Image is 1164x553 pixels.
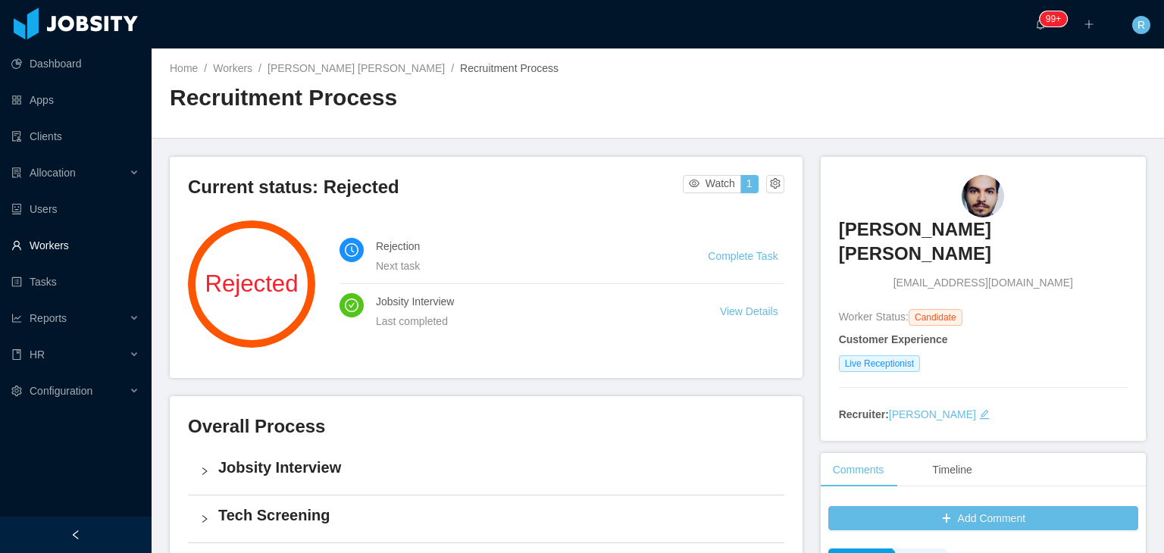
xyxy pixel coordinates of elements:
h4: Tech Screening [218,505,772,526]
a: [PERSON_NAME] [PERSON_NAME] [839,217,1128,276]
span: R [1137,16,1145,34]
a: Home [170,62,198,74]
a: Complete Task [708,250,778,262]
a: [PERSON_NAME] [889,408,976,420]
span: / [258,62,261,74]
a: icon: pie-chartDashboard [11,48,139,79]
i: icon: line-chart [11,313,22,323]
span: Recruitment Process [460,62,559,74]
div: Timeline [920,453,984,487]
i: icon: plus [1084,19,1094,30]
span: / [204,62,207,74]
i: icon: book [11,349,22,360]
a: icon: auditClients [11,121,139,152]
span: [EMAIL_ADDRESS][DOMAIN_NAME] [893,275,1073,291]
sup: 229 [1040,11,1067,27]
div: icon: rightJobsity Interview [188,448,784,495]
button: icon: eyeWatch [683,175,741,193]
i: icon: check-circle [345,298,358,312]
a: View Details [720,305,778,317]
h3: [PERSON_NAME] [PERSON_NAME] [839,217,1128,267]
div: Next task [376,258,671,274]
span: Candidate [909,309,962,326]
span: Allocation [30,167,76,179]
a: Workers [213,62,252,74]
div: icon: rightTech Screening [188,495,784,542]
a: [PERSON_NAME] [PERSON_NAME] [268,62,445,74]
a: icon: robotUsers [11,194,139,224]
h4: Rejection [376,238,671,255]
h4: Jobsity Interview [218,457,772,478]
div: Comments [821,453,896,487]
span: Rejected [188,272,315,295]
i: icon: right [200,467,209,476]
i: icon: clock-circle [345,243,358,257]
i: icon: edit [979,409,990,420]
span: Worker Status: [839,311,909,323]
span: Reports [30,312,67,324]
i: icon: solution [11,167,22,178]
span: / [451,62,454,74]
h3: Overall Process [188,414,784,439]
a: icon: appstoreApps [11,85,139,115]
strong: Customer Experience [839,333,948,345]
button: icon: setting [766,175,784,193]
h3: Current status: Rejected [188,175,683,199]
img: 727758b3-43aa-464d-9aa4-eb31da3e7140_68642aa854cfd-90w.png [962,175,1004,217]
i: icon: setting [11,386,22,396]
a: icon: userWorkers [11,230,139,261]
button: icon: plusAdd Comment [828,506,1138,530]
i: icon: bell [1035,19,1046,30]
span: Configuration [30,385,92,397]
h4: Jobsity Interview [376,293,684,310]
i: icon: right [200,514,209,523]
button: 1 [740,175,759,193]
span: Live Receptionist [839,355,920,372]
div: Last completed [376,313,684,330]
span: HR [30,348,45,361]
a: icon: profileTasks [11,267,139,297]
strong: Recruiter: [839,408,889,420]
h2: Recruitment Process [170,83,658,114]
